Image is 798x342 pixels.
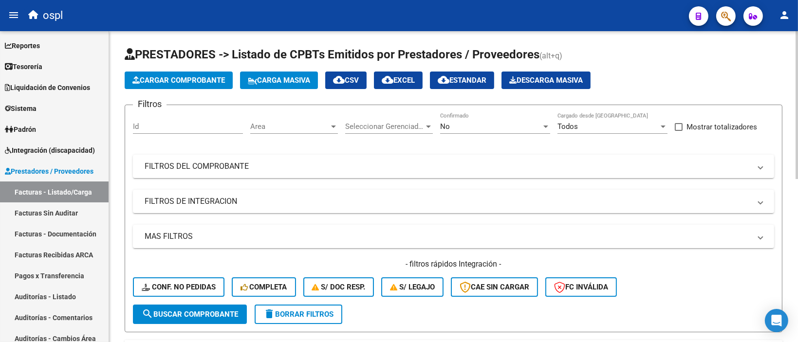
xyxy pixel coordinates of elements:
[5,40,40,51] span: Reportes
[501,72,591,89] button: Descarga Masiva
[333,74,345,86] mat-icon: cloud_download
[460,283,529,291] span: CAE SIN CARGAR
[501,72,591,89] app-download-masive: Descarga masiva de comprobantes (adjuntos)
[5,82,90,93] span: Liquidación de Convenios
[5,103,37,114] span: Sistema
[545,277,617,297] button: FC Inválida
[142,283,216,291] span: Conf. no pedidas
[381,277,444,297] button: S/ legajo
[451,277,538,297] button: CAE SIN CARGAR
[133,259,774,270] h4: - filtros rápidos Integración -
[440,122,450,131] span: No
[557,122,578,131] span: Todos
[133,305,247,324] button: Buscar Comprobante
[438,76,486,85] span: Estandar
[5,166,93,177] span: Prestadores / Proveedores
[5,61,42,72] span: Tesorería
[5,124,36,135] span: Padrón
[390,283,435,291] span: S/ legajo
[263,308,275,320] mat-icon: delete
[554,283,608,291] span: FC Inválida
[382,76,415,85] span: EXCEL
[8,9,19,21] mat-icon: menu
[430,72,494,89] button: Estandar
[765,309,788,332] div: Open Intercom Messenger
[345,122,424,131] span: Seleccionar Gerenciador
[133,277,224,297] button: Conf. no pedidas
[374,72,423,89] button: EXCEL
[333,76,359,85] span: CSV
[145,196,751,207] mat-panel-title: FILTROS DE INTEGRACION
[5,145,95,156] span: Integración (discapacidad)
[255,305,342,324] button: Borrar Filtros
[509,76,583,85] span: Descarga Masiva
[142,310,238,319] span: Buscar Comprobante
[232,277,296,297] button: Completa
[133,190,774,213] mat-expansion-panel-header: FILTROS DE INTEGRACION
[779,9,790,21] mat-icon: person
[263,310,334,319] span: Borrar Filtros
[125,72,233,89] button: Cargar Comprobante
[133,155,774,178] mat-expansion-panel-header: FILTROS DEL COMPROBANTE
[145,161,751,172] mat-panel-title: FILTROS DEL COMPROBANTE
[241,283,287,291] span: Completa
[382,74,393,86] mat-icon: cloud_download
[539,51,562,60] span: (alt+q)
[133,225,774,248] mat-expansion-panel-header: MAS FILTROS
[438,74,449,86] mat-icon: cloud_download
[142,308,153,320] mat-icon: search
[240,72,318,89] button: Carga Masiva
[125,48,539,61] span: PRESTADORES -> Listado de CPBTs Emitidos por Prestadores / Proveedores
[248,76,310,85] span: Carga Masiva
[250,122,329,131] span: Area
[312,283,366,291] span: S/ Doc Resp.
[133,97,167,111] h3: Filtros
[687,121,757,133] span: Mostrar totalizadores
[43,5,63,26] span: ospl
[132,76,225,85] span: Cargar Comprobante
[325,72,367,89] button: CSV
[145,231,751,242] mat-panel-title: MAS FILTROS
[303,277,374,297] button: S/ Doc Resp.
